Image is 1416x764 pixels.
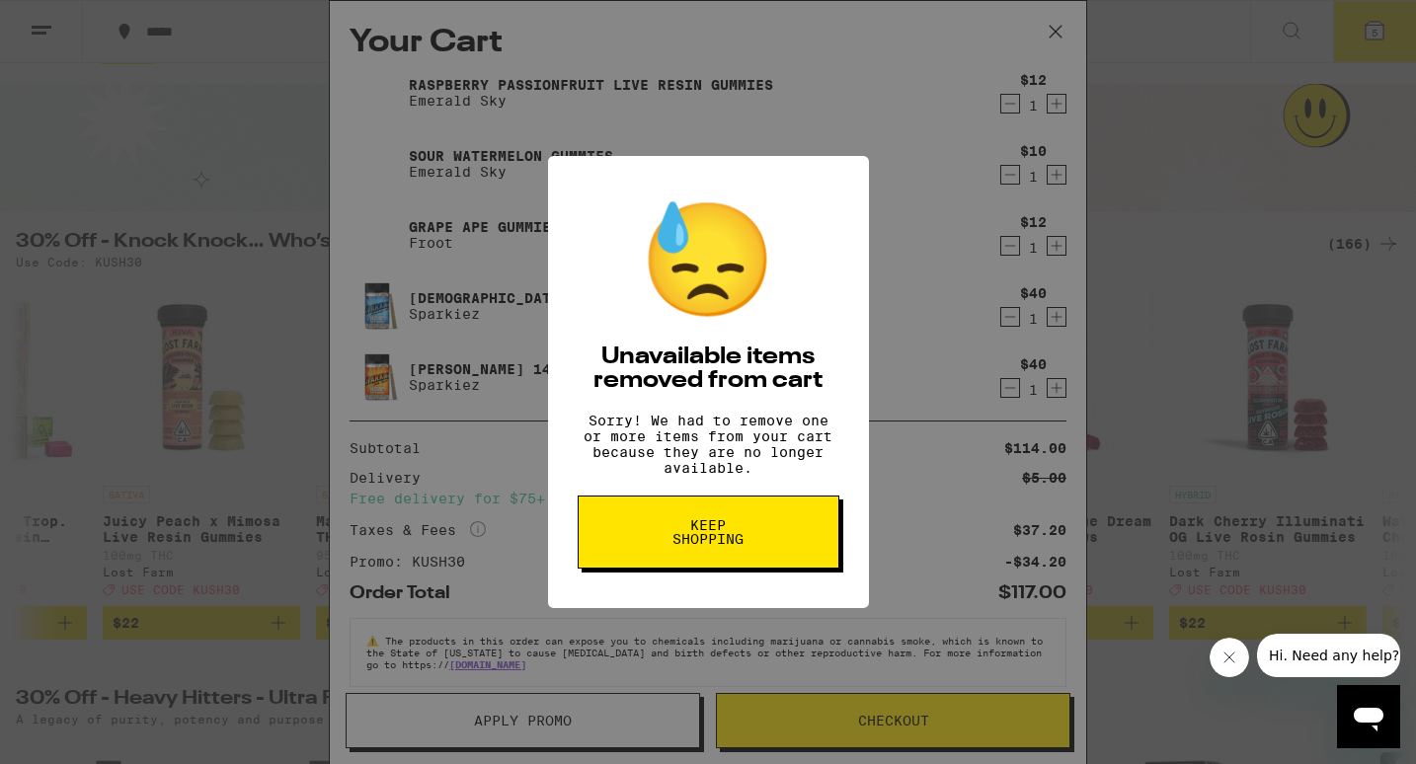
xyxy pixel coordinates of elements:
[1257,634,1400,677] iframe: Message from company
[578,496,839,569] button: Keep Shopping
[1210,638,1249,677] iframe: Close message
[578,413,839,476] p: Sorry! We had to remove one or more items from your cart because they are no longer available.
[658,518,759,546] span: Keep Shopping
[1337,685,1400,748] iframe: Button to launch messaging window
[639,195,777,326] div: 😓
[578,345,839,393] h2: Unavailable items removed from cart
